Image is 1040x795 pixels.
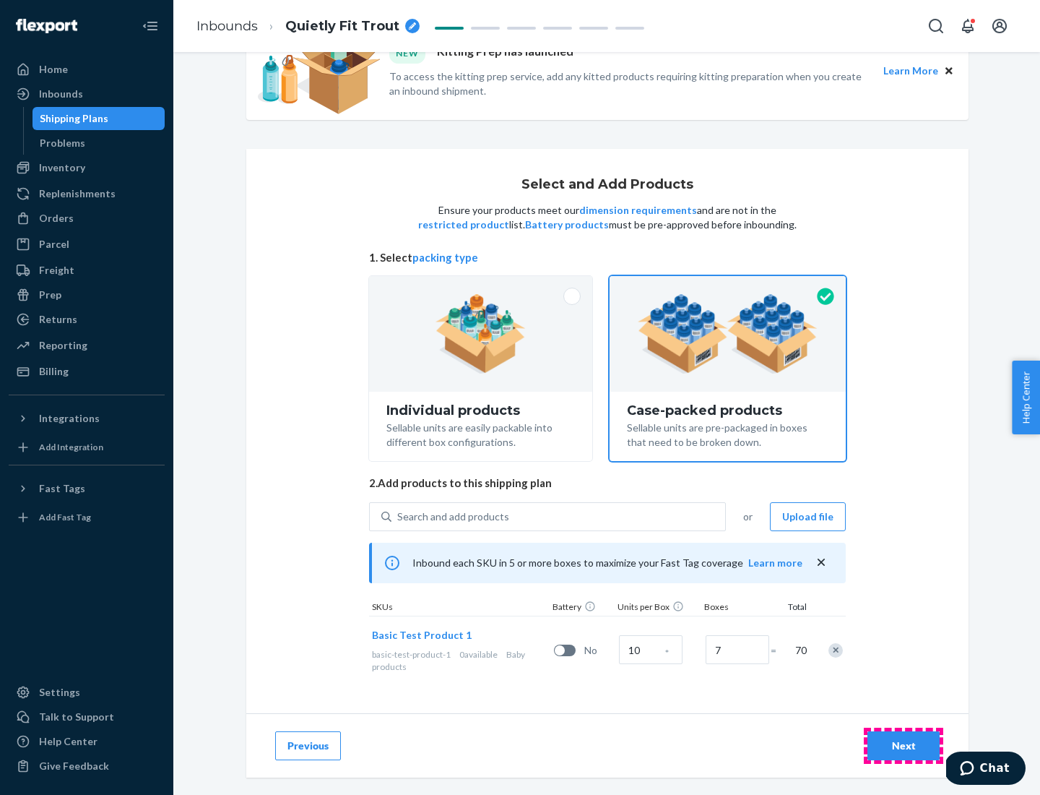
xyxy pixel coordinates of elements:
a: Home [9,58,165,81]
a: Billing [9,360,165,383]
a: Prep [9,283,165,306]
div: Billing [39,364,69,379]
div: Boxes [701,601,773,616]
span: 70 [792,643,807,658]
div: Freight [39,263,74,278]
input: Case Quantity [619,635,682,664]
button: Close Navigation [136,12,165,40]
span: 0 available [459,649,498,660]
div: Case-packed products [627,403,828,418]
button: Fast Tags [9,477,165,500]
div: Integrations [39,411,100,426]
div: NEW [389,43,425,63]
div: Add Fast Tag [39,511,91,523]
span: 1. Select [369,250,846,265]
a: Parcel [9,233,165,256]
button: Integrations [9,407,165,430]
div: Prep [39,288,61,302]
iframe: Opens a widget where you can chat to one of our agents [946,752,1026,788]
a: Reporting [9,334,165,357]
div: Next [880,739,927,753]
button: Give Feedback [9,755,165,778]
button: Help Center [1012,361,1040,434]
a: Settings [9,681,165,704]
a: Inbounds [9,82,165,106]
img: case-pack.59cecea509d18c883b923b81aeac6d0b.png [638,294,818,374]
button: Upload file [770,502,846,531]
button: Open Search Box [922,12,950,40]
div: Add Integration [39,441,103,453]
a: Inventory [9,156,165,179]
button: Open notifications [953,12,982,40]
div: Individual products [386,403,575,418]
div: Problems [40,136,85,150]
button: Learn more [748,556,802,570]
button: restricted product [418,218,509,232]
div: Inbounds [39,87,83,101]
div: Baby products [372,648,548,673]
div: Inbound each SKU in 5 or more boxes to maximize your Fast Tag coverage [369,543,846,583]
div: Sellable units are easily packable into different box configurations. [386,418,575,450]
button: Basic Test Product 1 [372,628,472,643]
div: Talk to Support [39,710,114,724]
a: Freight [9,259,165,282]
button: dimension requirements [579,203,697,218]
div: Help Center [39,734,97,749]
button: Open account menu [985,12,1014,40]
p: Kitting Prep has launched [437,43,573,63]
a: Shipping Plans [32,107,165,130]
div: Returns [39,312,77,327]
div: SKUs [369,601,550,616]
span: No [584,643,613,658]
a: Add Integration [9,436,165,459]
a: Orders [9,207,165,230]
span: basic-test-product-1 [372,649,451,660]
div: Parcel [39,237,69,252]
a: Problems [32,132,165,155]
button: Talk to Support [9,705,165,729]
div: Remove Item [828,643,843,658]
div: Sellable units are pre-packaged in boxes that need to be broken down. [627,418,828,450]
div: Fast Tags [39,481,85,496]
button: close [814,555,828,570]
ol: breadcrumbs [185,5,431,48]
div: Total [773,601,810,616]
h1: Select and Add Products [521,178,693,192]
img: Flexport logo [16,19,77,33]
div: Reporting [39,338,87,353]
button: Previous [275,731,341,760]
span: 2. Add products to this shipping plan [369,476,846,491]
span: Basic Test Product 1 [372,629,472,641]
span: = [771,643,785,658]
span: Quietly Fit Trout [285,17,399,36]
span: or [743,510,753,524]
a: Help Center [9,730,165,753]
input: Number of boxes [706,635,769,664]
button: Battery products [525,218,609,232]
a: Replenishments [9,182,165,205]
button: Next [867,731,940,760]
button: packing type [412,250,478,265]
img: individual-pack.facf35554cb0f1810c75b2bd6df2d64e.png [435,294,526,374]
p: Ensure your products meet our and are not in the list. must be pre-approved before inbounding. [417,203,798,232]
div: Give Feedback [39,759,109,773]
div: Orders [39,211,74,225]
div: Settings [39,685,80,700]
div: Units per Box [615,601,701,616]
div: Shipping Plans [40,111,108,126]
div: Replenishments [39,186,116,201]
a: Returns [9,308,165,331]
p: To access the kitting prep service, add any kitted products requiring kitting preparation when yo... [389,69,870,98]
div: Battery [550,601,615,616]
div: Home [39,62,68,77]
div: Inventory [39,160,85,175]
button: Learn More [883,63,938,79]
div: Search and add products [397,510,509,524]
a: Add Fast Tag [9,506,165,529]
button: Close [941,63,957,79]
a: Inbounds [196,18,258,34]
